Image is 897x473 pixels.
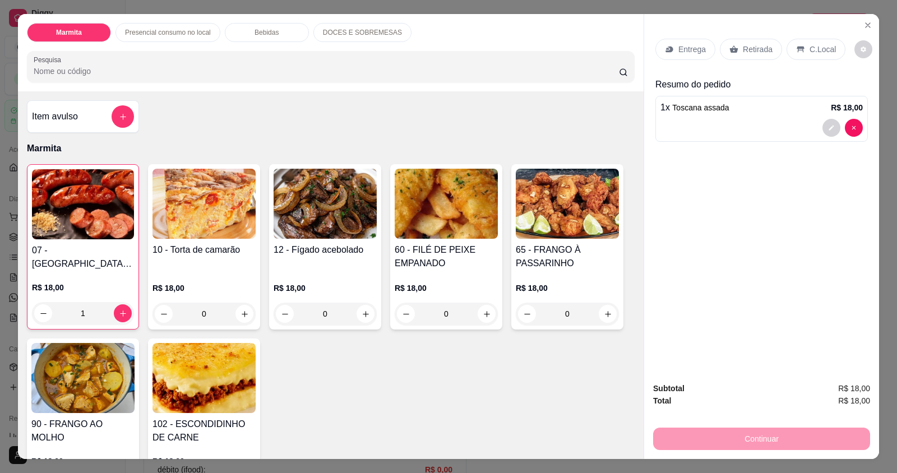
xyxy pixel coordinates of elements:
[34,304,52,322] button: decrease-product-quantity
[152,282,256,294] p: R$ 18,00
[114,304,132,322] button: increase-product-quantity
[357,305,374,323] button: increase-product-quantity
[32,282,134,293] p: R$ 18,00
[859,16,877,34] button: Close
[599,305,617,323] button: increase-product-quantity
[653,384,685,393] strong: Subtotal
[152,243,256,257] h4: 10 - Torta de camarão
[32,110,78,123] h4: Item avulso
[274,243,377,257] h4: 12 - Fígado acebolado
[810,44,836,55] p: C.Local
[516,169,619,239] img: product-image
[152,343,256,413] img: product-image
[838,382,870,395] span: R$ 18,00
[678,44,706,55] p: Entrega
[27,142,635,155] p: Marmita
[845,119,863,137] button: decrease-product-quantity
[323,28,402,37] p: DOCES E SOBREMESAS
[31,456,135,467] p: R$ 18,00
[32,244,134,271] h4: 07 - [GEOGRAPHIC_DATA] assada
[831,102,863,113] p: R$ 18,00
[395,282,498,294] p: R$ 18,00
[255,28,279,37] p: Bebidas
[274,169,377,239] img: product-image
[516,282,619,294] p: R$ 18,00
[155,305,173,323] button: decrease-product-quantity
[395,169,498,239] img: product-image
[854,40,872,58] button: decrease-product-quantity
[276,305,294,323] button: decrease-product-quantity
[478,305,496,323] button: increase-product-quantity
[822,119,840,137] button: decrease-product-quantity
[31,343,135,413] img: product-image
[34,66,619,77] input: Pesquisa
[653,396,671,405] strong: Total
[152,456,256,467] p: R$ 18,00
[152,418,256,444] h4: 102 - ESCONDIDINHO DE CARNE
[32,169,134,239] img: product-image
[112,105,134,128] button: add-separate-item
[838,395,870,407] span: R$ 18,00
[397,305,415,323] button: decrease-product-quantity
[235,305,253,323] button: increase-product-quantity
[274,282,377,294] p: R$ 18,00
[125,28,211,37] p: Presencial consumo no local
[672,103,729,112] span: Toscana assada
[655,78,868,91] p: Resumo do pedido
[56,28,82,37] p: Marmita
[31,418,135,444] h4: 90 - FRANGO AO MOLHO
[152,169,256,239] img: product-image
[660,101,729,114] p: 1 x
[516,243,619,270] h4: 65 - FRANGO À PASSARINHO
[743,44,773,55] p: Retirada
[34,55,65,64] label: Pesquisa
[518,305,536,323] button: decrease-product-quantity
[395,243,498,270] h4: 60 - FILÉ DE PEIXE EMPANADO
